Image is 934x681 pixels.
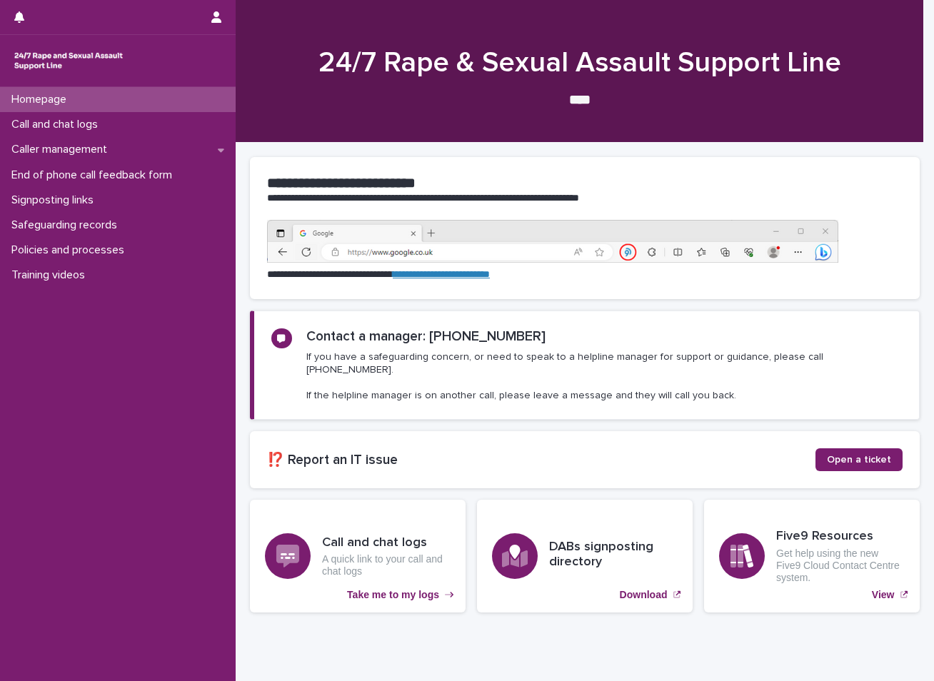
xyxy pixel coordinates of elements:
a: Download [477,500,693,612]
p: End of phone call feedback form [6,168,184,182]
p: Policies and processes [6,243,136,257]
h2: ⁉️ Report an IT issue [267,452,815,468]
p: If you have a safeguarding concern, or need to speak to a helpline manager for support or guidanc... [306,350,902,403]
h2: Contact a manager: [PHONE_NUMBER] [306,328,546,345]
p: Take me to my logs [347,589,439,601]
span: Open a ticket [827,455,891,465]
p: Call and chat logs [6,118,109,131]
p: A quick link to your call and chat logs [322,553,451,577]
p: Caller management [6,143,119,156]
h3: Call and chat logs [322,535,451,551]
img: https%3A%2F%2Fcdn.document360.io%2F0deca9d6-0dac-4e56-9e8f-8d9979bfce0e%2FImages%2FDocumentation%... [267,220,838,263]
h1: 24/7 Rape & Sexual Assault Support Line [250,46,909,80]
a: Open a ticket [815,448,903,471]
p: Homepage [6,93,78,106]
h3: Five9 Resources [776,529,905,545]
a: Take me to my logs [250,500,466,612]
a: View [704,500,920,612]
p: Get help using the new Five9 Cloud Contact Centre system. [776,548,905,583]
p: View [872,589,895,601]
p: Safeguarding records [6,218,129,232]
p: Signposting links [6,193,105,207]
h3: DABs signposting directory [549,540,678,570]
p: Training videos [6,268,96,282]
p: Download [620,589,668,601]
img: rhQMoQhaT3yELyF149Cw [11,46,126,75]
